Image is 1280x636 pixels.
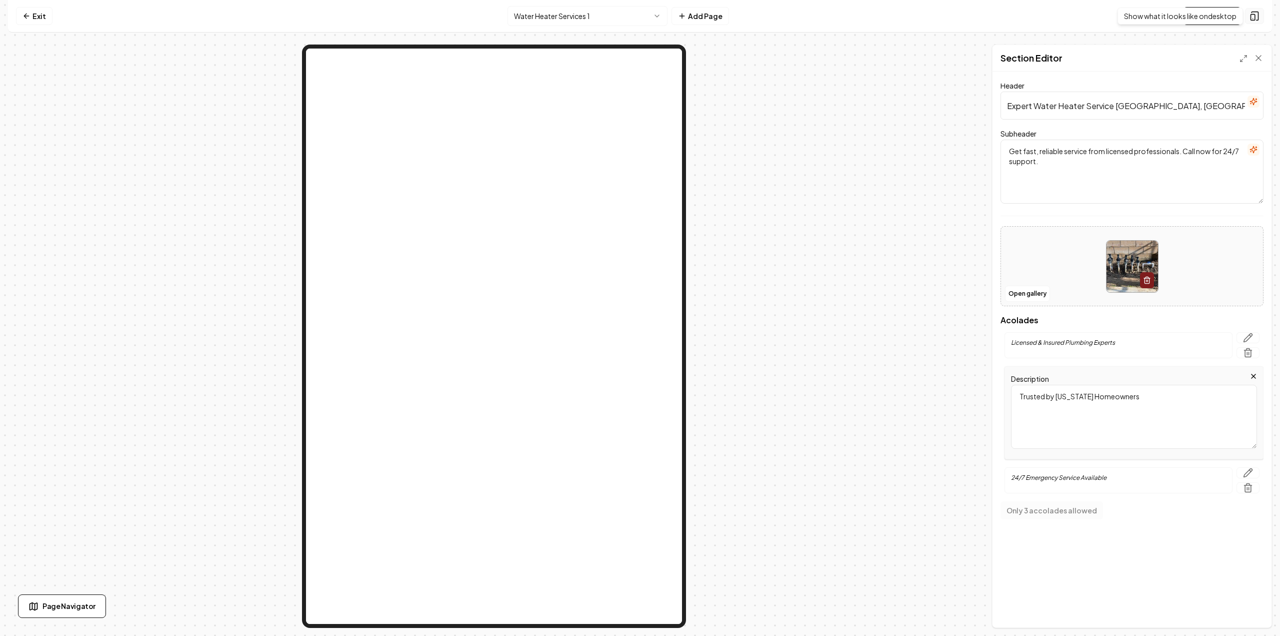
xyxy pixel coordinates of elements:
[1011,474,1226,482] p: 24/7 Emergency Service Available
[1183,7,1241,25] a: Visit Page
[1117,8,1243,25] div: Show what it looks like on desktop
[1011,339,1226,347] p: Licensed & Insured Plumbing Experts
[16,7,52,25] a: Exit
[1000,92,1263,120] input: Header
[1000,316,1263,324] span: Acolades
[1106,241,1158,292] img: image
[42,601,95,611] span: Page Navigator
[1000,129,1036,138] label: Subheader
[1000,51,1062,65] h2: Section Editor
[1000,81,1024,90] label: Header
[18,594,106,618] button: Page Navigator
[671,7,729,25] button: Add Page
[1005,286,1050,302] button: Open gallery
[1011,374,1049,383] label: Description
